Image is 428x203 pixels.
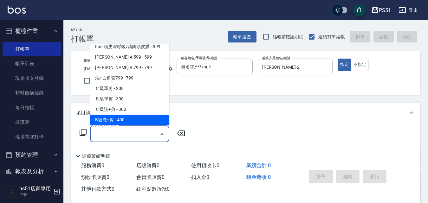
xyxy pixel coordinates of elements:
span: 使用預收卡 0 [191,162,219,168]
p: 項目消費 [76,110,95,116]
span: [PERSON_NAME] A 599 - 599 [90,52,169,62]
a: 排班表 [3,115,61,130]
label: 服務人員姓名/編號 [262,56,290,60]
img: Logo [8,6,26,14]
span: 業績合計 0 [246,162,271,168]
span: 現金應收 0 [246,174,271,180]
span: B級洗+剪 - 400 [90,115,169,125]
a: 現場電腦打卡 [3,130,61,144]
button: PS51 [369,4,393,17]
span: 免費剪髮 - 100 [90,125,169,136]
span: 連續打單結帳 [318,34,345,40]
p: 隱藏業績明細 [82,153,110,160]
span: 扣入金 0 [191,174,209,180]
a: 現金收支登錄 [3,71,61,86]
p: 主管 [19,192,52,198]
input: YYYY/MM/DD hh:mm [84,64,145,74]
button: 不指定 [351,59,369,71]
button: 客戶管理 [3,179,61,196]
h2: Key In [71,28,94,32]
button: 預約管理 [3,147,61,163]
img: Person [5,185,18,198]
a: 每日結帳 [3,100,61,115]
h3: 打帳單 [71,35,94,43]
span: 其他付款方式 0 [81,186,114,192]
a: 帳單列表 [3,56,61,71]
span: 服務消費 0 [81,162,104,168]
button: 登出 [396,4,420,16]
div: 項目消費 [71,103,420,123]
span: 洗+去角質799 - 799 [90,73,169,83]
span: 結帳前確認明細 [273,34,304,40]
button: 指定 [338,59,351,71]
div: PS51 [379,6,391,14]
button: Close [157,129,167,139]
label: 顧客姓名/手機號碼/編號 [181,56,217,60]
span: Ｃ級洗+剪 - 300 [90,104,169,115]
a: 打帳單 [3,42,61,56]
span: 會員卡販賣 0 [136,174,165,180]
span: Fun 頭皮深呼吸/清爽頭皮膜 - 399 [90,41,169,52]
span: 紅利點數折抵 0 [136,186,170,192]
span: 預收卡販賣 0 [81,174,109,180]
button: save [353,4,366,16]
button: 報表及分析 [3,163,61,180]
label: 帳單日期 [84,58,97,63]
button: 帳單速查 [228,31,256,43]
span: Ｃ級單剪 - 200 [90,83,169,94]
h5: ps51店家專用 [19,186,52,192]
span: Ｂ級單剪 - 300 [90,94,169,104]
button: 櫃檯作業 [3,23,61,39]
span: [PERSON_NAME] B 799 - 799 [90,62,169,73]
span: 店販消費 0 [136,162,159,168]
a: 材料自購登錄 [3,86,61,100]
